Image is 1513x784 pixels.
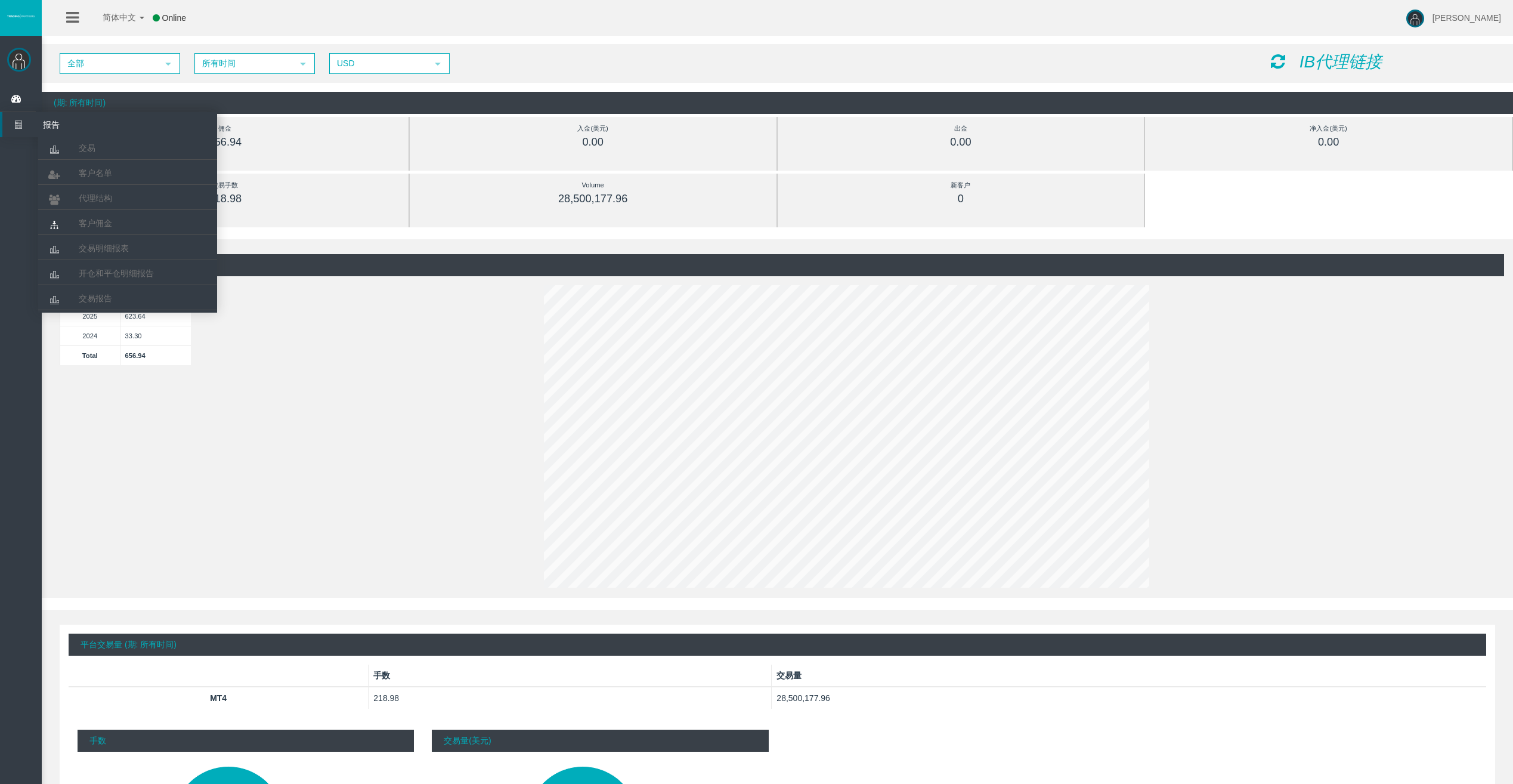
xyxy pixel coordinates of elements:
[51,254,1504,276] div: (期: 所有时间)
[196,54,292,73] span: 所有时间
[79,218,112,228] span: 客户佣金
[69,122,382,135] div: 佣金
[369,665,772,687] th: 手数
[79,168,112,178] span: 客户名单
[437,122,750,135] div: 入金(美元)
[1172,135,1485,149] div: 0.00
[772,665,1486,687] th: 交易量
[1299,53,1382,71] i: IB代理链接
[120,345,191,365] td: 656.94
[437,192,750,206] div: 28,500,177.96
[79,268,154,278] span: 开仓和平仓明细报告
[437,135,750,149] div: 0.00
[79,243,129,253] span: 交易明细报表
[805,178,1118,192] div: 新客户
[369,687,772,709] td: 218.98
[60,326,120,345] td: 2024
[805,192,1118,206] div: 0
[69,634,1486,656] div: 平台交易量 (期: 所有时间)
[120,326,191,345] td: 33.30
[38,137,217,159] a: 交易
[34,112,151,137] span: 报告
[38,187,217,209] a: 代理结构
[38,212,217,234] a: 客户佣金
[772,687,1486,709] td: 28,500,177.96
[298,59,308,69] span: select
[805,122,1118,135] div: 出金
[330,54,427,73] span: USD
[60,306,120,326] td: 2025
[87,13,136,22] span: 简体中文
[69,687,369,709] th: MT4
[38,237,217,259] a: 交易明细报表
[38,162,217,184] a: 客户名单
[1271,53,1285,70] i: 重新加载
[1172,122,1485,135] div: 净入金(美元)
[433,59,443,69] span: select
[79,143,95,153] span: 交易
[1432,13,1501,23] span: [PERSON_NAME]
[78,730,414,752] p: 手数
[69,192,382,206] div: 218.98
[79,193,112,203] span: 代理结构
[60,345,120,365] td: Total
[437,178,750,192] div: Volume
[805,135,1118,149] div: 0.00
[38,263,217,284] a: 开仓和平仓明细报告
[163,59,173,69] span: select
[162,13,186,23] span: Online
[38,288,217,309] a: 交易报告
[61,54,157,73] span: 全部
[42,92,1513,114] div: (期: 所有时间)
[1406,10,1424,27] img: user-image
[69,135,382,149] div: 656.94
[69,178,382,192] div: 交易手数
[432,730,768,752] p: 交易量(美元)
[6,14,36,18] img: logo.svg
[120,306,191,326] td: 623.64
[79,294,112,303] span: 交易报告
[2,112,217,137] a: 报告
